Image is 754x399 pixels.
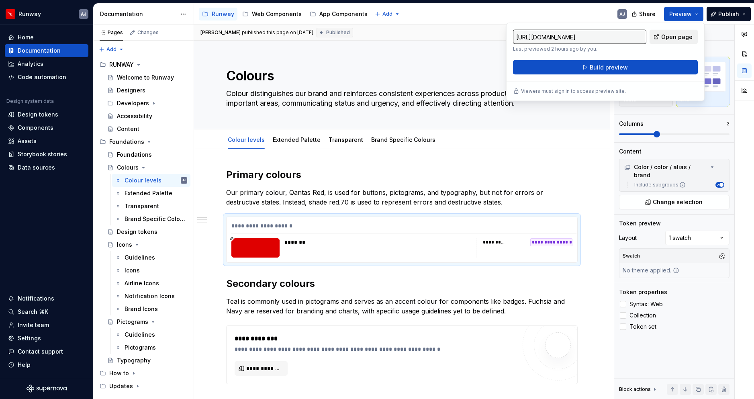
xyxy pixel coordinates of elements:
[619,195,729,209] button: Change selection
[5,57,88,70] a: Analytics
[5,332,88,345] a: Settings
[125,189,172,197] div: Extended Palette
[125,344,156,352] div: Pictograms
[112,277,190,290] a: Airline Icons
[226,297,578,316] p: Teal is commonly used in pictograms and serves as an accent colour for components like badges. Fu...
[112,200,190,213] a: Transparent
[104,71,190,84] a: Welcome to Runway
[125,254,155,262] div: Guidelines
[669,10,692,18] span: Preview
[6,9,15,19] img: 6b187050-a3ed-48aa-8485-808e17fcee26.png
[239,8,305,20] a: Web Components
[619,263,682,278] div: No theme applied.
[5,345,88,358] button: Contact support
[112,213,190,225] a: Brand Specific Colours
[104,161,190,174] a: Colours
[18,295,54,303] div: Notifications
[117,164,139,172] div: Colours
[104,238,190,251] a: Icons
[6,98,54,104] div: Design system data
[629,323,656,330] span: Token set
[125,292,175,300] div: Notification Icons
[621,161,727,180] div: Color / color / alias / brand
[81,11,86,17] div: AJ
[307,8,371,20] a: App Components
[619,288,667,296] div: Token properties
[273,136,321,143] a: Extended Palette
[104,225,190,238] a: Design tokens
[653,198,703,206] span: Change selection
[125,176,161,184] div: Colour levels
[18,348,63,356] div: Contact support
[200,29,241,36] span: [PERSON_NAME]
[112,174,190,187] a: Colour levelsAJ
[650,30,698,44] a: Open page
[109,382,133,390] div: Updates
[5,71,88,84] a: Code automation
[18,361,31,369] div: Help
[18,47,61,55] div: Documentation
[117,151,152,159] div: Foundations
[329,136,363,143] a: Transparent
[619,147,642,156] div: Content
[96,380,190,393] div: Updates
[104,354,190,367] a: Typography
[125,305,158,313] div: Brand Icons
[104,97,190,110] div: Developers
[18,150,67,158] div: Storybook stories
[96,44,127,55] button: Add
[199,8,237,20] a: Runway
[18,308,48,316] div: Search ⌘K
[319,10,368,18] div: App Components
[112,290,190,303] a: Notification Icons
[117,241,132,249] div: Icons
[226,277,578,290] h2: Secondary colours
[27,385,67,393] a: Supernova Logo
[18,164,55,172] div: Data sources
[624,163,708,179] div: Color / color / alias / brand
[100,10,176,18] div: Documentation
[18,33,34,41] div: Home
[96,135,190,148] div: Foundations
[513,46,646,52] p: Last previewed 2 hours ago by you.
[619,11,625,17] div: AJ
[619,384,658,395] div: Block actions
[619,386,651,393] div: Block actions
[199,6,371,22] div: Page tree
[18,137,37,145] div: Assets
[18,10,41,18] div: Runway
[372,8,403,20] button: Add
[5,108,88,121] a: Design tokens
[104,110,190,123] a: Accessibility
[5,31,88,44] a: Home
[18,124,53,132] div: Components
[117,356,151,364] div: Typography
[182,176,186,184] div: AJ
[382,11,392,17] span: Add
[5,358,88,371] button: Help
[112,264,190,277] a: Icons
[661,33,693,41] span: Open page
[125,331,155,339] div: Guidelines
[627,7,661,21] button: Share
[117,99,149,107] div: Developers
[117,86,145,94] div: Designers
[513,60,698,75] button: Build preview
[18,110,58,119] div: Design tokens
[228,136,265,143] a: Colour levels
[100,29,123,36] div: Pages
[112,341,190,354] a: Pictograms
[5,135,88,147] a: Assets
[664,7,703,21] button: Preview
[117,318,148,326] div: Pictograms
[104,148,190,161] a: Foundations
[718,10,739,18] span: Publish
[2,5,92,23] button: RunwayAJ
[326,29,350,36] span: Published
[117,112,152,120] div: Accessibility
[125,202,159,210] div: Transparent
[212,10,234,18] div: Runway
[96,58,190,393] div: Page tree
[5,292,88,305] button: Notifications
[521,88,626,94] p: Viewers must sign in to access preview site.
